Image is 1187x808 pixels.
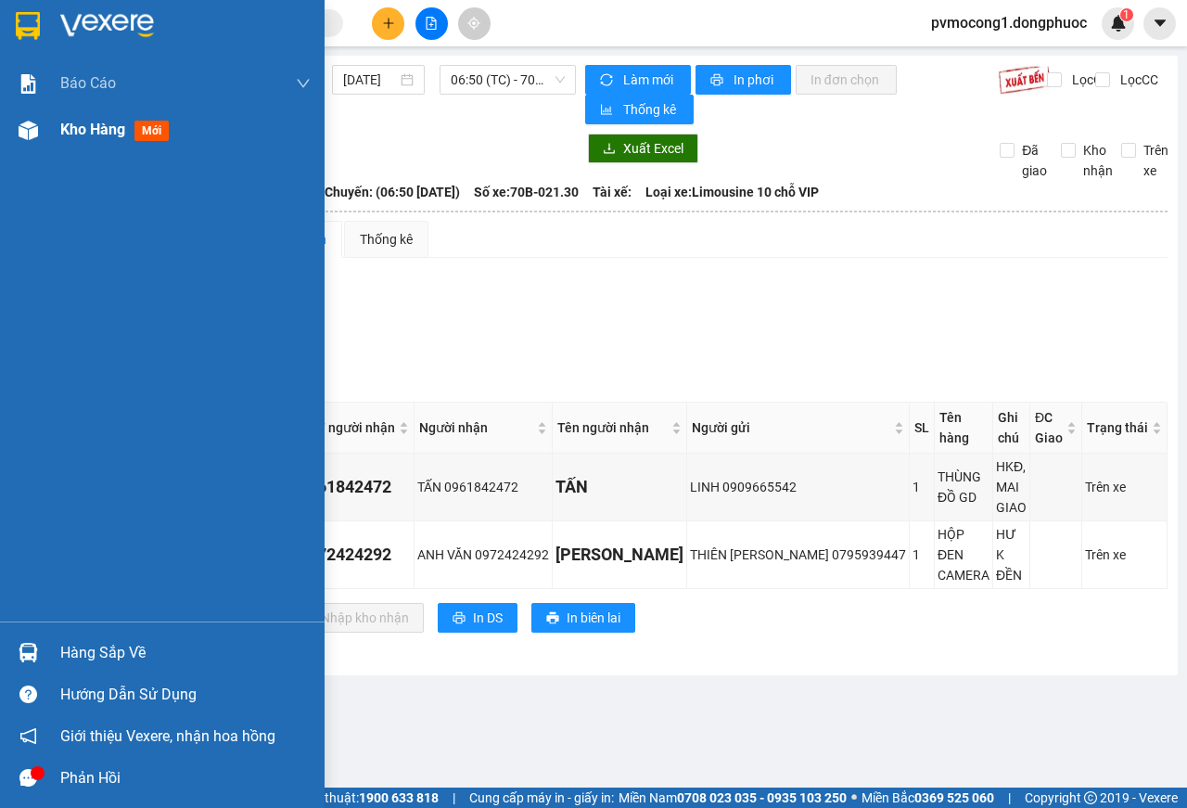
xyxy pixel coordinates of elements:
span: | [1008,788,1011,808]
strong: 0369 525 060 [914,790,994,805]
div: 1 [913,545,931,565]
span: plus [382,17,395,30]
img: warehouse-icon [19,643,38,662]
div: HƯ K ĐỀN [996,524,1027,585]
button: printerIn phơi [696,65,791,95]
button: syncLàm mới [585,65,691,95]
span: Kho nhận [1076,140,1120,181]
span: notification [19,727,37,745]
span: Trạng thái [1087,417,1148,438]
span: message [19,769,37,787]
div: Phản hồi [60,764,311,792]
th: Ghi chú [993,403,1030,454]
img: 9k= [998,65,1051,95]
span: Đã giao [1015,140,1054,181]
button: file-add [415,7,448,40]
button: In đơn chọn [796,65,897,95]
img: icon-new-feature [1110,15,1127,32]
span: In DS [473,608,503,628]
span: Kho hàng [60,121,125,138]
sup: 1 [1120,8,1133,21]
span: Làm mới [623,70,676,90]
img: warehouse-icon [19,121,38,140]
button: printerIn DS [438,603,517,633]
div: Trên xe [1085,477,1164,497]
div: Trên xe [1085,545,1164,565]
span: In biên lai [567,608,620,628]
input: 15/10/2025 [343,70,397,90]
span: Giới thiệu Vexere, nhận hoa hồng [60,725,275,748]
span: 06:50 (TC) - 70B-021.30 [451,66,564,94]
td: 0961842472 [296,454,415,521]
button: plus [372,7,404,40]
span: Tài xế: [593,182,632,202]
div: TẤN 0961842472 [417,477,549,497]
span: Miền Bắc [862,788,994,808]
th: SL [910,403,935,454]
span: printer [710,73,726,88]
span: Người nhận [419,417,533,438]
div: THIÊN [PERSON_NAME] 0795939447 [690,545,906,565]
span: Chuyến: (06:50 [DATE]) [325,182,460,202]
span: printer [453,611,466,626]
span: Người gửi [692,417,890,438]
div: TẤN [555,474,683,500]
span: 1 [1123,8,1130,21]
div: Hướng dẫn sử dụng [60,681,311,709]
span: Tên người nhận [557,417,668,438]
span: SĐT người nhận [300,417,395,438]
div: ANH VĂN 0972424292 [417,545,549,565]
span: Trên xe [1136,140,1176,181]
img: solution-icon [19,74,38,94]
div: LINH 0909665542 [690,477,906,497]
button: downloadXuất Excel [588,134,698,163]
span: question-circle [19,686,37,703]
span: sync [600,73,616,88]
span: pvmocong1.dongphuoc [916,11,1102,34]
span: In phơi [734,70,776,90]
button: aim [458,7,491,40]
span: caret-down [1152,15,1168,32]
span: Loại xe: Limousine 10 chỗ VIP [645,182,819,202]
button: caret-down [1143,7,1176,40]
button: bar-chartThống kê [585,95,694,124]
strong: 1900 633 818 [359,790,439,805]
span: Miền Nam [619,788,847,808]
span: ĐC Giao [1035,407,1063,448]
span: file-add [425,17,438,30]
span: Thống kê [623,99,679,120]
span: | [453,788,455,808]
span: down [296,76,311,91]
div: 0972424292 [299,542,411,568]
td: 0972424292 [296,521,415,589]
td: TẤN [553,454,687,521]
span: aim [467,17,480,30]
div: 1 [913,477,931,497]
button: downloadNhập kho nhận [286,603,424,633]
div: THÙNG ĐỒ GD [938,467,989,507]
span: mới [134,121,169,141]
img: logo-vxr [16,12,40,40]
strong: 0708 023 035 - 0935 103 250 [677,790,847,805]
span: Lọc CR [1065,70,1113,90]
span: Số xe: 70B-021.30 [474,182,579,202]
span: download [603,142,616,157]
span: Hỗ trợ kỹ thuật: [270,788,439,808]
span: Báo cáo [60,71,116,95]
span: Cung cấp máy in - giấy in: [469,788,614,808]
span: bar-chart [600,103,616,118]
span: Lọc CC [1113,70,1161,90]
div: [PERSON_NAME] [555,542,683,568]
div: 0961842472 [299,474,411,500]
span: copyright [1084,791,1097,804]
button: printerIn biên lai [531,603,635,633]
div: HỘP ĐEN CAMERA [938,524,989,585]
span: Xuất Excel [623,138,683,159]
td: ANH VĂN [553,521,687,589]
div: Hàng sắp về [60,639,311,667]
div: HKĐ, MAI GIAO [996,456,1027,518]
span: ⚪️ [851,794,857,802]
th: Tên hàng [935,403,993,454]
span: printer [546,611,559,626]
div: Thống kê [360,229,413,250]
